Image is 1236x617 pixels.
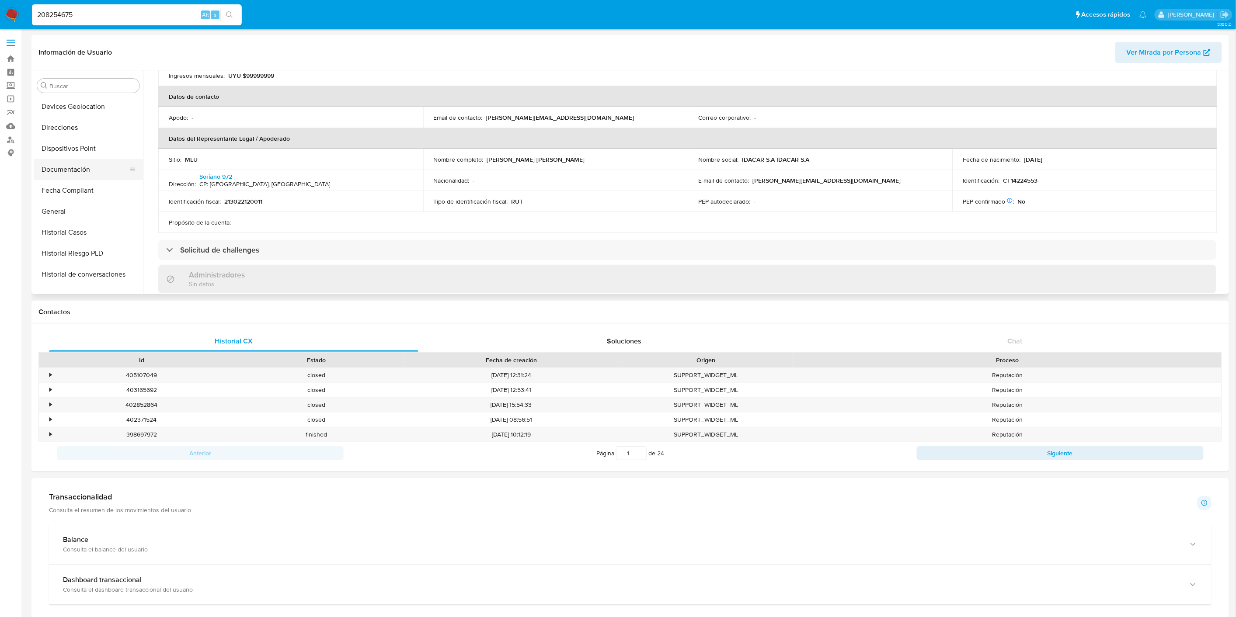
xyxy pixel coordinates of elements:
div: AdministradoresSin datos [158,265,1216,293]
span: Página de [596,446,664,460]
p: No [1018,198,1026,205]
p: [DATE] [1024,156,1043,163]
button: IV Challenges [34,285,143,306]
div: Reputación [794,412,1222,427]
div: SUPPORT_WIDGET_ML [619,368,794,382]
div: SUPPORT_WIDGET_ML [619,412,794,427]
p: Identificación fiscal : [169,198,221,205]
div: • [49,430,52,439]
div: Proceso [800,356,1215,364]
div: closed [229,398,404,412]
div: Reputación [794,398,1222,412]
p: UYU $99999999 [228,72,274,80]
input: Buscar usuario o caso... [32,9,242,21]
div: Id [60,356,223,364]
p: gregorio.negri@mercadolibre.com [1168,10,1217,19]
div: [DATE] 15:54:33 [404,398,619,412]
div: closed [229,412,404,427]
span: Alt [202,10,209,19]
p: PEP autodeclarado : [698,198,750,205]
div: • [49,371,52,379]
div: Reputación [794,368,1222,382]
button: Documentación [34,159,136,180]
p: Apodo : [169,114,188,121]
div: Estado [235,356,398,364]
button: Anterior [57,446,344,460]
div: SUPPORT_WIDGET_ML [619,398,794,412]
div: Fecha de creación [410,356,613,364]
button: Historial Casos [34,222,143,243]
span: Historial CX [215,336,253,346]
p: RUT [512,198,523,205]
div: • [49,416,52,424]
div: finished [229,427,404,442]
p: Fecha de nacimiento : [963,156,1021,163]
p: Identificación : [963,177,1000,184]
th: Datos de contacto [158,86,1217,107]
div: closed [229,383,404,397]
p: - [754,114,756,121]
p: MLU [185,156,198,163]
button: Historial de conversaciones [34,264,143,285]
button: Ver Mirada por Persona [1115,42,1222,63]
div: 403165692 [54,383,229,397]
p: Nombre completo : [434,156,484,163]
div: Reputación [794,383,1222,397]
span: 24 [657,449,664,458]
h3: Administradores [189,270,245,280]
p: Nacionalidad : [434,177,470,184]
p: [PERSON_NAME] [PERSON_NAME] [487,156,585,163]
p: Email de contacto : [434,114,483,121]
p: Propósito de la cuenta : [169,218,231,226]
p: Ingresos mensuales : [169,72,225,80]
div: Origen [625,356,788,364]
button: Fecha Compliant [34,180,143,201]
p: E-mail de contacto : [698,177,749,184]
p: - [754,198,756,205]
a: Soriano 972 [199,172,232,181]
p: Dirección : [169,180,196,188]
div: Reputación [794,427,1222,442]
div: 402852864 [54,398,229,412]
div: 402371524 [54,412,229,427]
h4: CP: [GEOGRAPHIC_DATA], [GEOGRAPHIC_DATA] [199,180,330,188]
h3: Solicitud de challenges [180,245,259,255]
div: 405107049 [54,368,229,382]
p: Tipo de identificación fiscal : [434,198,508,205]
div: SUPPORT_WIDGET_ML [619,383,794,397]
span: Chat [1007,336,1022,346]
span: Soluciones [607,336,641,346]
p: - [191,114,193,121]
div: 398697972 [54,427,229,442]
button: General [34,201,143,222]
span: Accesos rápidos [1082,10,1131,19]
p: [PERSON_NAME][EMAIL_ADDRESS][DOMAIN_NAME] [752,177,901,184]
div: • [49,401,52,409]
p: PEP confirmado : [963,198,1014,205]
a: Notificaciones [1139,11,1147,18]
p: - [473,177,475,184]
p: Sitio : [169,156,181,163]
button: Historial Riesgo PLD [34,243,143,264]
div: Solicitud de challenges [158,240,1216,260]
div: [DATE] 08:56:51 [404,412,619,427]
p: [PERSON_NAME][EMAIL_ADDRESS][DOMAIN_NAME] [486,114,634,121]
button: Siguiente [917,446,1204,460]
button: Direcciones [34,117,143,138]
span: s [214,10,216,19]
div: • [49,386,52,394]
p: Correo corporativo : [698,114,751,121]
span: Ver Mirada por Persona [1127,42,1201,63]
p: CI 14224553 [1003,177,1038,184]
h1: Información de Usuario [38,48,112,57]
div: [DATE] 10:12:19 [404,427,619,442]
p: Nombre social : [698,156,738,163]
th: Datos del Representante Legal / Apoderado [158,128,1217,149]
div: [DATE] 12:53:41 [404,383,619,397]
input: Buscar [49,82,136,90]
div: SUPPORT_WIDGET_ML [619,427,794,442]
p: - [234,218,236,226]
div: closed [229,368,404,382]
p: Sin datos [189,280,245,288]
div: [DATE] 12:31:24 [404,368,619,382]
